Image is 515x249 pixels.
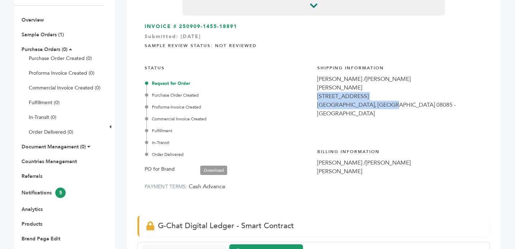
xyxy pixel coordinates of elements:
[22,158,77,165] a: Countries Management
[22,143,86,150] a: Document Management (0)
[55,188,66,198] span: 5
[29,129,73,135] a: Order Delivered (0)
[317,101,483,118] div: [GEOGRAPHIC_DATA], [GEOGRAPHIC_DATA] 08085 - [GEOGRAPHIC_DATA]
[22,46,67,53] a: Purchase Orders (0)
[29,55,92,62] a: Purchase Order Created (0)
[145,183,187,190] label: PAYMENT TERMS:
[22,189,66,196] a: Notifications5
[29,114,56,121] a: In-Transit (0)
[146,92,310,98] div: Purchase Order Created
[189,183,225,190] span: Cash Advance
[146,128,310,134] div: Fulfillment
[146,139,310,146] div: In-Transit
[22,17,44,23] a: Overview
[317,92,483,101] div: [STREET_ADDRESS]
[22,221,42,227] a: Products
[317,75,483,83] div: [PERSON_NAME] /[PERSON_NAME]
[22,206,43,213] a: Analytics
[22,31,64,38] a: Sample Orders (1)
[158,221,294,231] span: G-Chat Digital Ledger - Smart Contract
[146,104,310,110] div: Proforma Invoice Created
[29,84,100,91] a: Commercial Invoice Created (0)
[317,167,483,176] div: [PERSON_NAME]
[146,80,310,87] div: Request for Order
[146,151,310,158] div: Order Delivered
[22,235,60,242] a: Brand Page Edit
[146,116,310,122] div: Commercial Invoice Created
[29,99,60,106] a: Fulfillment (0)
[145,33,483,44] div: Submitted: [DATE]
[317,143,483,158] h4: Billing Information
[317,158,483,167] div: [PERSON_NAME] /[PERSON_NAME]
[145,23,483,30] h3: INVOICE # 250909-1455-18891
[29,70,94,77] a: Proforma Invoice Created (0)
[317,83,483,92] div: [PERSON_NAME]
[145,60,310,75] h4: STATUS
[145,37,483,52] h4: Sample Review Status: Not Reviewed
[317,60,483,75] h4: Shipping Information
[200,166,227,175] a: Download
[22,173,42,180] a: Referrals
[145,165,175,174] label: PO for Brand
